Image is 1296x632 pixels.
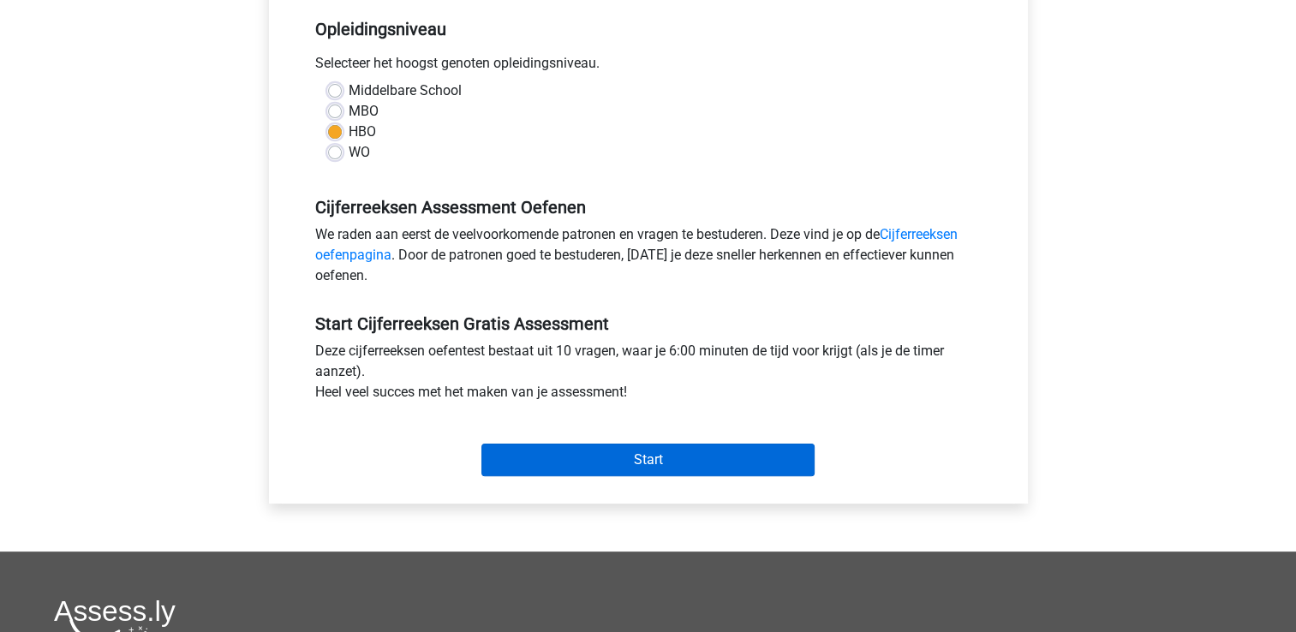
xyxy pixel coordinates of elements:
label: MBO [349,101,379,122]
input: Start [481,444,815,476]
h5: Cijferreeksen Assessment Oefenen [315,197,982,218]
h5: Opleidingsniveau [315,12,982,46]
h5: Start Cijferreeksen Gratis Assessment [315,313,982,334]
label: HBO [349,122,376,142]
div: We raden aan eerst de veelvoorkomende patronen en vragen te bestuderen. Deze vind je op de . Door... [302,224,994,293]
div: Deze cijferreeksen oefentest bestaat uit 10 vragen, waar je 6:00 minuten de tijd voor krijgt (als... [302,341,994,409]
label: Middelbare School [349,80,462,101]
label: WO [349,142,370,163]
div: Selecteer het hoogst genoten opleidingsniveau. [302,53,994,80]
